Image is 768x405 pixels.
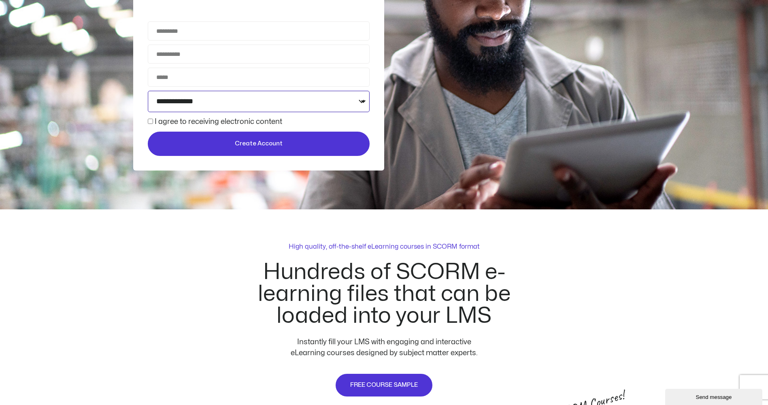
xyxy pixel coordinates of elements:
[335,373,433,397] a: FREE COURSE SAMPLE
[148,132,370,156] button: Create Account
[155,118,282,125] label: I agree to receiving electronic content
[665,387,764,405] iframe: chat widget
[235,139,283,149] span: Create Account
[350,380,418,390] span: FREE COURSE SAMPLE
[289,242,480,252] p: High quality, off-the-shelf eLearning courses in SCORM format
[281,337,488,358] p: Instantly fill your LMS with engaging and interactive eLearning courses designed by subject matte...
[221,261,547,327] h2: Hundreds of SCORM e-learning files that can be loaded into your LMS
